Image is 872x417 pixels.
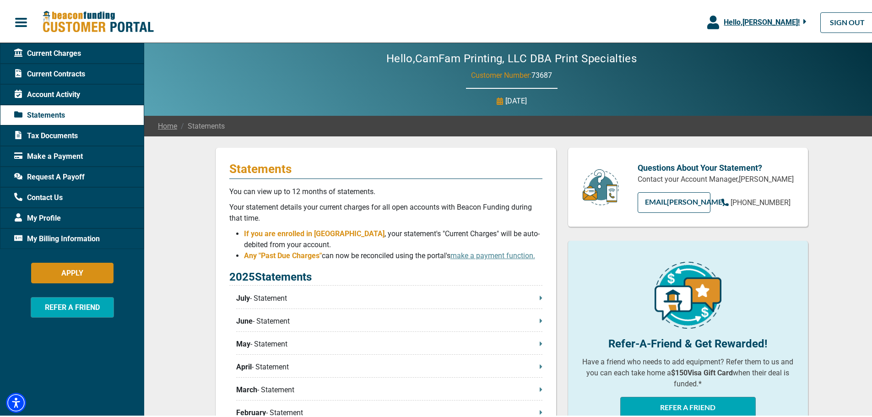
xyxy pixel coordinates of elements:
p: - Statement [236,314,542,325]
p: [DATE] [505,94,527,105]
span: Current Contracts [14,67,85,78]
span: Any "Past Due Charges" [244,249,322,258]
span: Account Activity [14,87,80,98]
p: 2025 Statements [229,267,542,284]
p: - Statement [236,360,542,371]
span: , your statement's "Current Charges" will be auto-debited from your account. [244,227,540,247]
p: - Statement [236,337,542,348]
span: can now be reconciled using the portal's [322,249,535,258]
button: REFER A FRIEND [31,295,114,316]
span: April [236,360,252,371]
p: - Statement [236,406,542,417]
p: Your statement details your current charges for all open accounts with Beacon Funding during that... [229,200,542,222]
button: APPLY [31,261,114,282]
span: My Billing Information [14,232,100,243]
span: Tax Documents [14,129,78,140]
span: June [236,314,253,325]
p: - Statement [236,383,542,394]
p: Questions About Your Statement? [638,160,794,172]
span: My Profile [14,211,61,222]
p: Have a friend who needs to add equipment? Refer them to us and you can each take home a when thei... [582,355,794,388]
span: Hello, [PERSON_NAME] ! [724,16,800,25]
span: July [236,291,250,302]
span: [PHONE_NUMBER] [731,196,791,205]
b: $150 Visa Gift Card [671,367,733,375]
img: customer-service.png [580,167,621,205]
span: Statements [14,108,65,119]
img: refer-a-friend-icon.png [655,260,721,327]
p: Statements [229,160,542,174]
span: February [236,406,266,417]
img: Beacon Funding Customer Portal Logo [42,9,154,32]
a: EMAIL[PERSON_NAME] [638,190,710,211]
a: Home [158,119,177,130]
p: Refer-A-Friend & Get Rewarded! [582,334,794,350]
button: REFER A FRIEND [620,395,756,416]
p: You can view up to 12 months of statements. [229,184,542,195]
span: Current Charges [14,46,81,57]
span: May [236,337,250,348]
span: Contact Us [14,190,63,201]
a: make a payment function. [450,249,535,258]
span: If you are enrolled in [GEOGRAPHIC_DATA] [244,227,385,236]
span: 73687 [531,69,552,78]
span: Request A Payoff [14,170,85,181]
a: [PHONE_NUMBER] [721,195,791,206]
span: March [236,383,257,394]
p: Contact your Account Manager, [PERSON_NAME] [638,172,794,183]
span: Customer Number: [471,69,531,78]
p: - Statement [236,291,542,302]
span: Statements [177,119,225,130]
span: Make a Payment [14,149,83,160]
div: Accessibility Menu [6,391,26,411]
h2: Hello, CamFam Printing, LLC DBA Print Specialties [359,50,664,64]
